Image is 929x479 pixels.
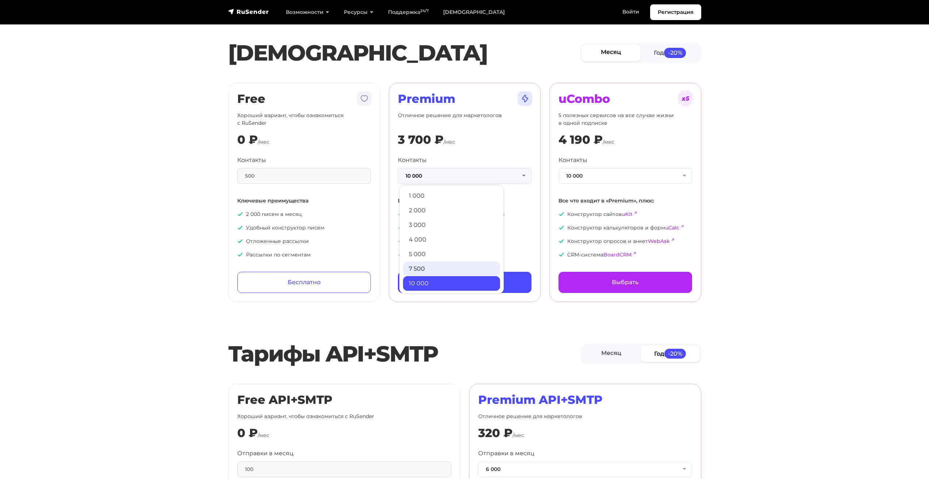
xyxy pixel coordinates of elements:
[398,252,404,258] img: icon-ok.svg
[641,45,700,61] a: Год
[516,90,534,107] img: tarif-premium.svg
[398,211,404,217] img: icon-ok.svg
[398,224,531,232] p: Приоритетная поддержка
[558,224,692,232] p: Конструктор калькуляторов и форм
[237,133,258,147] div: 0 ₽
[258,432,269,439] span: /мес
[478,393,692,407] h2: Premium API+SMTP
[558,133,603,147] div: 4 190 ₽
[398,168,531,184] button: 10 000
[237,211,243,217] img: icon-ok.svg
[398,237,531,245] p: Помощь с импортом базы
[558,238,564,244] img: icon-ok.svg
[558,252,564,258] img: icon-ok.svg
[398,112,531,127] p: Отличное решение для маркетологов
[558,272,692,293] a: Выбрать
[664,48,686,58] span: -20%
[603,251,632,258] a: BoardCRM
[403,276,500,291] a: 10 000
[228,40,580,66] h1: [DEMOGRAPHIC_DATA]
[237,92,371,106] h2: Free
[403,203,500,218] a: 2 000
[420,8,429,13] sup: 24/7
[622,211,633,217] a: uKit
[403,218,500,232] a: 3 000
[237,237,371,245] p: Отложенные рассылки
[237,225,243,231] img: icon-ok.svg
[398,156,427,165] label: Контакты
[558,251,692,259] p: CRM-система
[558,168,692,184] button: 10 000
[398,133,444,147] div: 3 700 ₽
[558,112,692,127] p: 5 полезных сервисов на все случаи жизни в одной подписке
[478,413,692,420] p: Отличное решение для маркетологов
[603,139,614,145] span: /мес
[237,210,371,218] p: 2 000 писем в месяц
[399,185,504,294] ul: 10 000
[403,247,500,262] a: 5 000
[258,139,269,145] span: /мес
[237,426,258,440] div: 0 ₽
[237,449,293,458] label: Отправки в месяц
[513,432,524,439] span: /мес
[641,345,700,362] a: Год
[398,238,404,244] img: icon-ok.svg
[581,45,641,61] a: Месяц
[237,224,371,232] p: Удобный конструктор писем
[582,345,641,362] a: Месяц
[558,210,692,218] p: Конструктор сайтов
[444,139,455,145] span: /мес
[237,272,371,293] a: Бесплатно
[237,251,371,259] p: Рассылки по сегментам
[237,197,371,205] p: Ключевые преимущества
[279,5,337,20] a: Возможности
[478,449,534,458] label: Отправки в месяц
[398,272,531,293] a: Выбрать
[558,211,564,217] img: icon-ok.svg
[650,4,701,20] a: Регистрация
[558,225,564,231] img: icon-ok.svg
[403,291,500,305] a: 13 000
[237,112,371,127] p: Хороший вариант, чтобы ознакомиться с RuSender
[228,341,580,367] h2: Тарифы API+SMTP
[436,5,512,20] a: [DEMOGRAPHIC_DATA]
[403,189,500,203] a: 1 000
[558,92,692,106] h2: uCombo
[237,393,451,407] h2: Free API+SMTP
[398,92,531,106] h2: Premium
[237,252,243,258] img: icon-ok.svg
[478,461,692,477] button: 6 000
[664,349,686,359] span: -20%
[356,90,373,107] img: tarif-free.svg
[237,156,266,165] label: Контакты
[648,238,670,244] a: WebAsk
[228,8,269,15] img: RuSender
[558,156,587,165] label: Контакты
[403,262,500,276] a: 7 500
[398,251,531,259] p: Приоритетная модерация
[665,224,679,231] a: uCalc
[237,413,451,420] p: Хороший вариант, чтобы ознакомиться с RuSender
[403,232,500,247] a: 4 000
[478,426,513,440] div: 320 ₽
[615,4,646,19] a: Войти
[677,90,694,107] img: tarif-ucombo.svg
[337,5,381,20] a: Ресурсы
[398,197,531,205] p: Все что входит в «Free», плюс:
[381,5,436,20] a: Поддержка24/7
[558,237,692,245] p: Конструктор опросов и анкет
[558,197,692,205] p: Все что входит в «Premium», плюс:
[398,225,404,231] img: icon-ok.svg
[237,238,243,244] img: icon-ok.svg
[398,210,531,218] p: Неограниченное количество писем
